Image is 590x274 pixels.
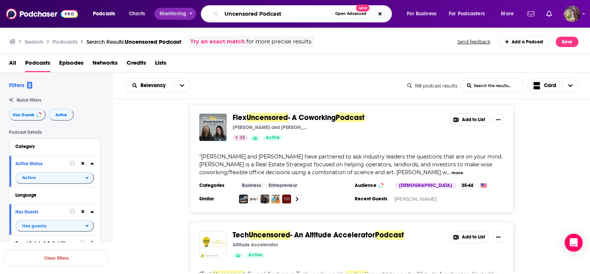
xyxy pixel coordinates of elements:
button: open menu [496,8,523,20]
h2: Filters [9,81,32,89]
img: Everything Coworking [239,194,248,203]
button: more [451,170,463,176]
span: Uncensored Podcast [125,38,181,45]
button: open menu [154,8,196,20]
span: 2 [27,82,32,89]
div: Search Results: [87,38,181,45]
img: User Profile [564,6,580,22]
a: Show notifications dropdown [524,7,537,20]
span: 35 [240,134,245,142]
button: open menu [444,8,496,20]
button: Language [15,190,94,200]
a: Show notifications dropdown [543,7,555,20]
span: - An Altitude Accelerator [290,230,375,240]
div: 168 podcast results [407,83,457,89]
span: Active [55,113,67,117]
span: Active [248,252,263,259]
div: [DEMOGRAPHIC_DATA] [394,182,457,188]
h3: Audience [355,182,388,188]
span: Charts [129,9,145,19]
button: open menu [174,79,190,92]
button: Choose View [527,78,579,93]
img: The Veritas Forum [282,194,291,203]
a: 35 [233,135,248,141]
span: Podcasts [93,9,115,19]
p: Altitude Accelerator [233,242,278,248]
span: Uncensored [246,113,288,122]
a: Tech Uncensored - An Altitude Accelerator Podcast [199,231,227,258]
span: Flex [233,113,246,122]
span: Tech [233,230,249,240]
span: More [501,9,514,19]
div: 35-44 [458,182,476,188]
button: Add to List [450,231,489,243]
h2: Choose List sort [125,78,190,93]
span: Quick Filters [16,98,41,103]
h3: Similar [199,196,233,202]
a: Coworking Out Loud [260,194,269,203]
button: Show More Button [492,231,504,243]
a: Active [245,252,266,258]
div: Open Intercom Messenger [565,234,583,252]
button: Show More Button [492,114,504,126]
div: Active Status [15,161,64,166]
span: ... [447,169,450,176]
a: All [9,57,16,72]
span: " [199,153,502,176]
a: Add a Podcast [499,37,550,47]
p: [PERSON_NAME] and [PERSON_NAME] [233,124,308,130]
span: For Podcasters [449,9,485,19]
div: Brand Safety & Suitability [15,241,75,246]
span: for more precise results [246,37,311,46]
p: Podcast Details [9,130,100,135]
span: Monitoring [160,9,186,19]
button: Active Status [15,159,69,168]
div: Search podcasts, credits, & more... [208,5,399,22]
h2: filter dropdown [15,172,94,184]
a: Networks [93,57,118,72]
div: Language [15,193,89,198]
img: Flex Uncensored - A Coworking Podcast [199,114,227,141]
span: Logged in as MSanz [564,6,580,22]
button: Active [49,109,74,121]
div: Category [15,144,89,149]
h3: Podcasts [52,38,78,45]
button: Add to List [450,114,489,126]
span: - A Coworking [288,113,336,122]
a: Charts [124,8,149,20]
img: Podchaser - Follow, Share and Rate Podcasts [6,7,78,21]
a: Brand Safety & Suitability [15,238,94,247]
button: Has Guests [15,207,69,216]
a: [PERSON_NAME] [394,196,437,202]
span: For Business [407,9,436,19]
img: Social Proof Podcast [271,194,280,203]
a: FlexUncensored- A CoworkingPodcast [233,114,364,122]
span: Has guests [22,224,46,228]
span: New [356,4,369,12]
a: Episodes [59,57,84,72]
button: Clear Filters [4,250,109,267]
a: Credits [127,57,146,72]
button: open menu [88,8,125,20]
span: Podcasts [25,57,50,72]
span: Active [22,176,36,180]
span: Lists [155,57,166,72]
span: Relevancy [140,83,168,88]
a: Search Results:Uncensored Podcast [87,38,181,45]
button: Show profile menu [564,6,580,22]
span: [PERSON_NAME] and [PERSON_NAME] have partnered to ask industry leaders the questions that are on ... [199,153,502,176]
div: Has Guests [15,209,64,215]
a: Try an exact match [190,37,245,46]
span: Open Advanced [335,12,366,16]
img: GCUC Podcast - Coworking, Hospitality & The Future of Work [249,194,258,203]
span: Has Guests [13,113,34,117]
button: open menu [402,8,446,20]
h3: Categories [199,182,233,188]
